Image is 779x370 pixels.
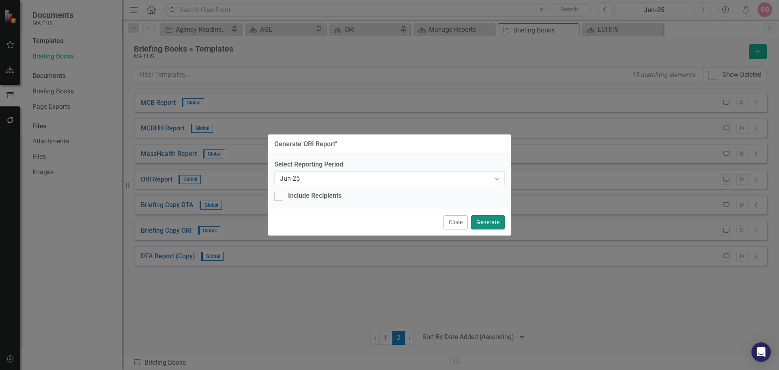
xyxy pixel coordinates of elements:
div: Open Intercom Messenger [751,342,771,362]
button: Generate [471,215,505,229]
div: Generate " ORI Report " [274,141,337,148]
div: Include Recipients [288,191,342,201]
label: Select Reporting Period [274,160,505,169]
div: Jun-25 [280,174,491,184]
button: Close [443,215,468,229]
